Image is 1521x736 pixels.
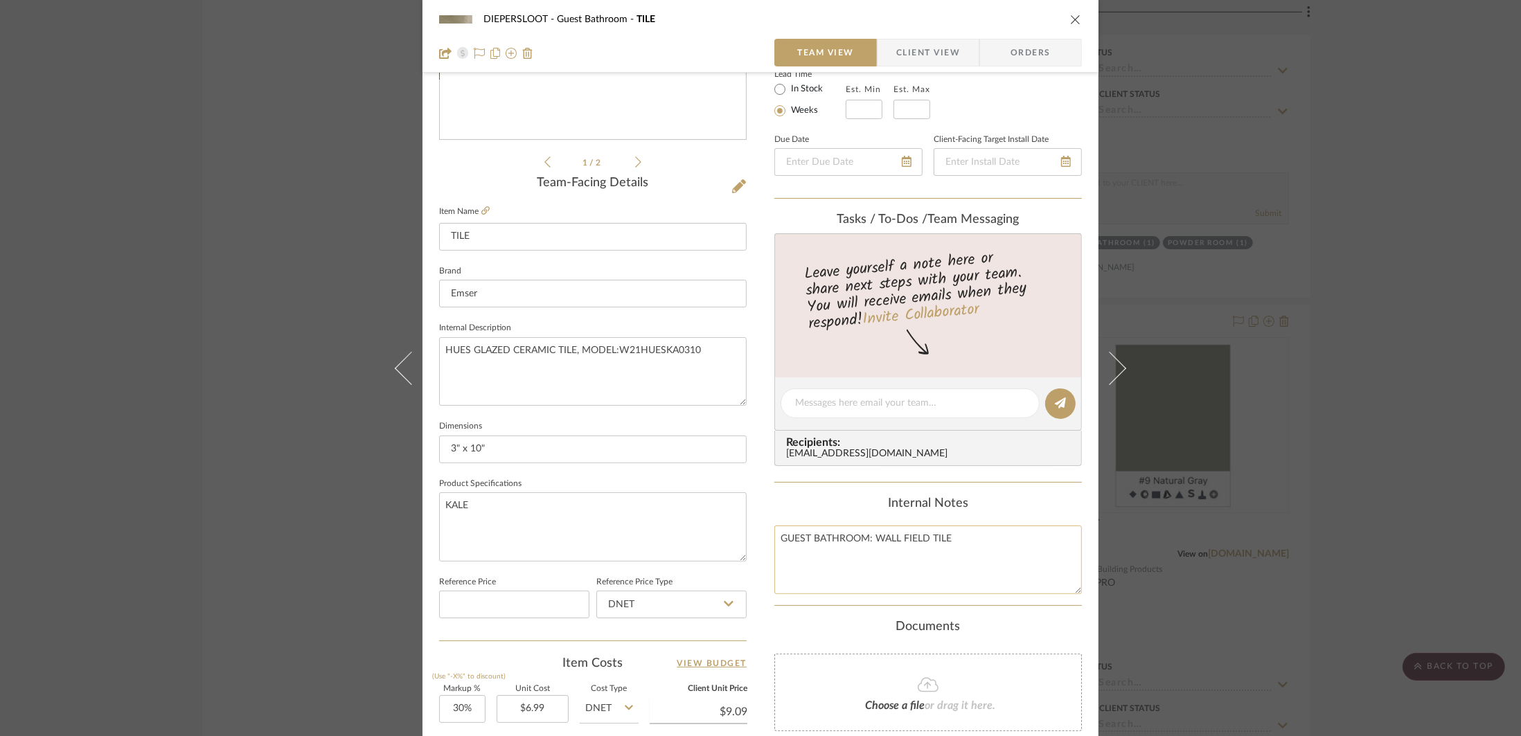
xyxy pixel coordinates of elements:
[1069,13,1082,26] button: close
[934,148,1082,176] input: Enter Install Date
[483,15,557,24] span: DIEPERSLOOT
[439,6,472,33] img: e7a98582-21a4-4c29-a85b-ab48a063c6ed_48x40.jpg
[439,280,747,307] input: Enter Brand
[580,685,639,692] label: Cost Type
[596,579,673,586] label: Reference Price Type
[786,449,1076,460] div: [EMAIL_ADDRESS][DOMAIN_NAME]
[439,423,482,430] label: Dimensions
[650,685,747,692] label: Client Unit Price
[439,176,747,191] div: Team-Facing Details
[774,496,1082,512] div: Internal Notes
[439,579,496,586] label: Reference Price
[797,39,854,66] span: Team View
[865,700,925,711] span: Choose a file
[786,436,1076,449] span: Recipients:
[583,159,590,167] span: 1
[773,243,1084,336] div: Leave yourself a note here or share next steps with your team. You will receive emails when they ...
[774,213,1082,228] div: team Messaging
[774,148,923,176] input: Enter Due Date
[774,620,1082,635] div: Documents
[522,48,533,59] img: Remove from project
[439,223,747,251] input: Enter Item Name
[788,105,818,117] label: Weeks
[893,84,930,94] label: Est. Max
[934,136,1049,143] label: Client-Facing Target Install Date
[439,685,486,692] label: Markup %
[637,15,655,24] span: TILE
[439,206,490,217] label: Item Name
[439,481,522,487] label: Product Specifications
[677,655,747,672] a: View Budget
[439,268,461,275] label: Brand
[862,298,980,332] a: Invite Collaborator
[439,325,511,332] label: Internal Description
[439,655,747,672] div: Item Costs
[837,213,928,226] span: Tasks / To-Dos /
[774,80,846,119] mat-radio-group: Select item type
[995,39,1066,66] span: Orders
[774,68,846,80] label: Lead Time
[596,159,603,167] span: 2
[846,84,881,94] label: Est. Min
[925,700,995,711] span: or drag it here.
[774,136,809,143] label: Due Date
[497,685,569,692] label: Unit Cost
[557,15,637,24] span: Guest Bathroom
[788,83,823,96] label: In Stock
[439,436,747,463] input: Enter the dimensions of this item
[896,39,960,66] span: Client View
[590,159,596,167] span: /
